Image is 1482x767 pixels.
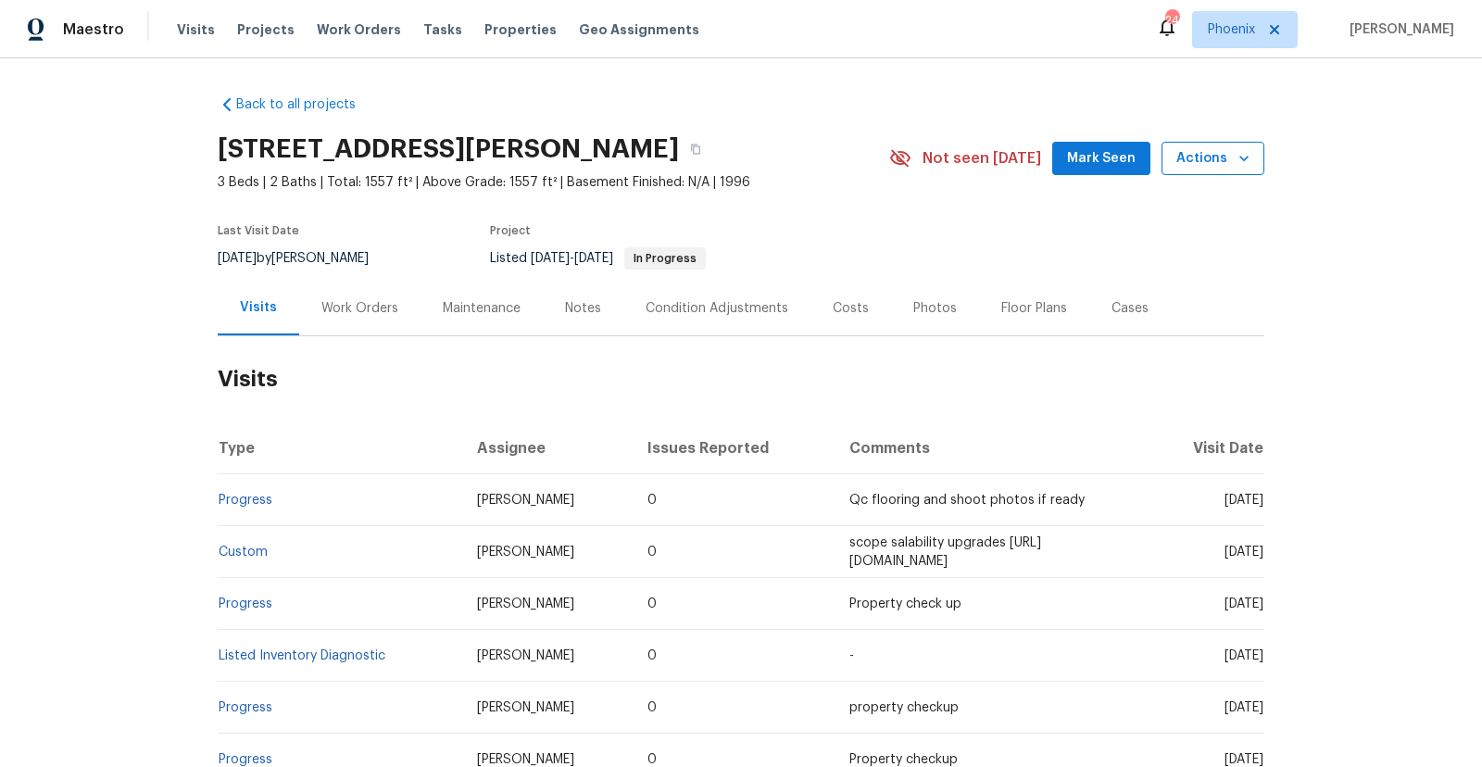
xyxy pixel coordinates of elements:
span: [DATE] [1225,701,1263,714]
button: Copy Address [679,132,712,166]
div: Photos [913,299,957,318]
a: Progress [219,494,272,507]
span: In Progress [626,253,704,264]
span: Projects [237,20,295,39]
div: by [PERSON_NAME] [218,247,391,270]
span: - [531,252,613,265]
span: [DATE] [1225,494,1263,507]
div: Work Orders [321,299,398,318]
span: Property check up [849,597,961,610]
div: Condition Adjustments [646,299,788,318]
th: Issues Reported [633,422,835,474]
span: Property checkup [849,753,958,766]
a: Progress [219,597,272,610]
span: 0 [647,546,657,559]
th: Visit Date [1149,422,1264,474]
button: Mark Seen [1052,142,1150,176]
th: Comments [835,422,1149,474]
span: Last Visit Date [218,225,299,236]
a: Progress [219,701,272,714]
span: Listed [490,252,706,265]
span: 3 Beds | 2 Baths | Total: 1557 ft² | Above Grade: 1557 ft² | Basement Finished: N/A | 1996 [218,173,889,192]
span: [PERSON_NAME] [477,597,574,610]
span: Mark Seen [1067,147,1136,170]
span: [DATE] [1225,753,1263,766]
span: Properties [484,20,557,39]
span: [DATE] [218,252,257,265]
div: Notes [565,299,601,318]
a: Custom [219,546,268,559]
span: [DATE] [1225,546,1263,559]
span: scope salability upgrades [URL][DOMAIN_NAME] [849,536,1041,568]
div: Cases [1111,299,1149,318]
span: [PERSON_NAME] [477,701,574,714]
span: [DATE] [531,252,570,265]
button: Actions [1162,142,1264,176]
span: 0 [647,597,657,610]
span: [PERSON_NAME] [477,753,574,766]
div: 24 [1165,11,1178,30]
span: [PERSON_NAME] [477,649,574,662]
span: 0 [647,753,657,766]
span: [DATE] [574,252,613,265]
span: property checkup [849,701,959,714]
span: Visits [177,20,215,39]
span: 0 [647,701,657,714]
span: Qc flooring and shoot photos if ready [849,494,1085,507]
span: [PERSON_NAME] [477,494,574,507]
a: Listed Inventory Diagnostic [219,649,385,662]
h2: [STREET_ADDRESS][PERSON_NAME] [218,140,679,158]
span: [PERSON_NAME] [477,546,574,559]
div: Maintenance [443,299,521,318]
span: Not seen [DATE] [923,149,1041,168]
span: [DATE] [1225,597,1263,610]
span: Geo Assignments [579,20,699,39]
div: Costs [833,299,869,318]
span: [DATE] [1225,649,1263,662]
span: Actions [1176,147,1250,170]
span: Project [490,225,531,236]
th: Type [218,422,462,474]
span: 0 [647,649,657,662]
span: 0 [647,494,657,507]
div: Floor Plans [1001,299,1067,318]
span: Phoenix [1208,20,1255,39]
span: [PERSON_NAME] [1342,20,1454,39]
div: Visits [240,298,277,317]
span: Work Orders [317,20,401,39]
span: - [849,649,854,662]
a: Back to all projects [218,95,396,114]
th: Assignee [462,422,633,474]
span: Tasks [423,23,462,36]
span: Maestro [63,20,124,39]
a: Progress [219,753,272,766]
h2: Visits [218,336,1264,422]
